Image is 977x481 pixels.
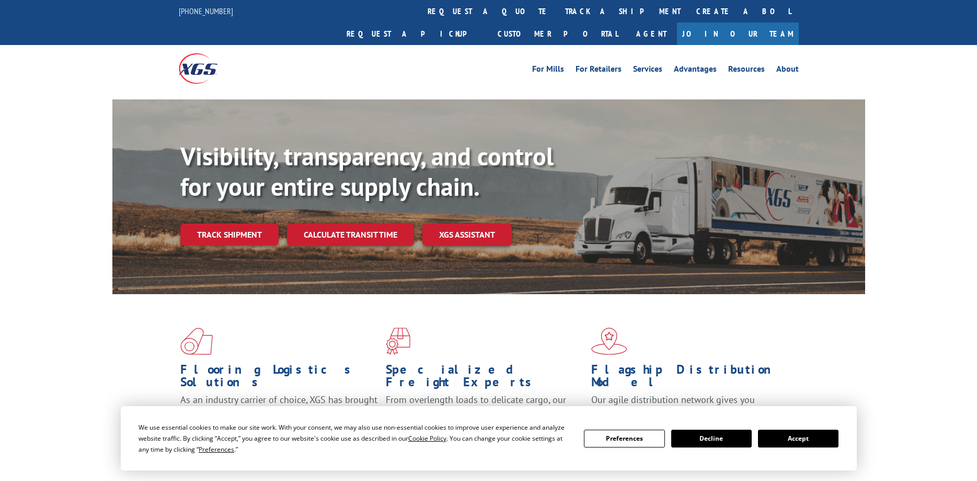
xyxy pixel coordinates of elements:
[591,363,789,394] h1: Flagship Distribution Model
[532,65,564,76] a: For Mills
[633,65,662,76] a: Services
[287,223,414,246] a: Calculate transit time
[386,328,410,355] img: xgs-icon-focused-on-flooring-red
[776,65,799,76] a: About
[671,430,752,448] button: Decline
[180,223,279,245] a: Track shipment
[758,430,838,448] button: Accept
[490,23,626,45] a: Customer Portal
[584,430,664,448] button: Preferences
[626,23,677,45] a: Agent
[677,23,799,45] a: Join Our Team
[591,328,627,355] img: xgs-icon-flagship-distribution-model-red
[139,422,571,455] div: We use essential cookies to make our site work. With your consent, we may also use non-essential ...
[386,363,583,394] h1: Specialized Freight Experts
[674,65,717,76] a: Advantages
[180,394,377,431] span: As an industry carrier of choice, XGS has brought innovation and dedication to flooring logistics...
[728,65,765,76] a: Resources
[180,140,554,203] b: Visibility, transparency, and control for your entire supply chain.
[180,363,378,394] h1: Flooring Logistics Solutions
[591,394,784,418] span: Our agile distribution network gives you nationwide inventory management on demand.
[179,6,233,16] a: [PHONE_NUMBER]
[576,65,622,76] a: For Retailers
[386,394,583,440] p: From overlength loads to delicate cargo, our experienced staff knows the best way to move your fr...
[180,328,213,355] img: xgs-icon-total-supply-chain-intelligence-red
[339,23,490,45] a: Request a pickup
[422,223,512,246] a: XGS ASSISTANT
[199,445,234,454] span: Preferences
[408,434,446,443] span: Cookie Policy
[121,406,857,471] div: Cookie Consent Prompt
